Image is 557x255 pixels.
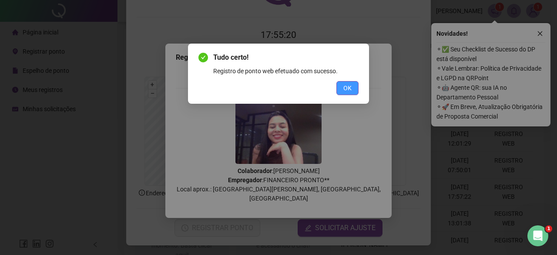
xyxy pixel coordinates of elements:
[198,53,208,62] span: check-circle
[545,225,552,232] span: 1
[213,52,359,63] span: Tudo certo!
[336,81,359,95] button: OK
[213,66,359,76] div: Registro de ponto web efetuado com sucesso.
[527,225,548,246] iframe: Intercom live chat
[343,83,352,93] span: OK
